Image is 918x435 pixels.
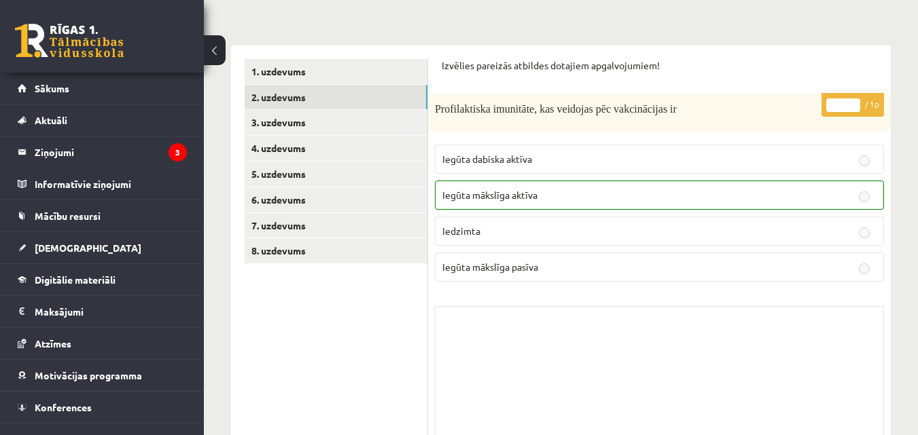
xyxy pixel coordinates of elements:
[859,227,870,238] input: Iedzimta
[245,238,427,263] a: 8. uzdevums
[822,93,884,117] p: / 1p
[245,213,427,238] a: 7. uzdevums
[169,143,187,162] i: 3
[18,264,187,295] a: Digitālie materiāli
[35,82,69,94] span: Sākums
[442,225,480,237] span: Iedzimta
[18,296,187,327] a: Maksājumi
[442,153,532,165] span: Iegūta dabiska aktīva
[859,263,870,274] input: Iegūta mākslīga pasīva
[245,110,427,135] a: 3. uzdevums
[859,155,870,166] input: Iegūta dabiska aktīva
[18,328,187,359] a: Atzīmes
[18,360,187,391] a: Motivācijas programma
[15,24,124,58] a: Rīgas 1. Tālmācības vidusskola
[35,369,142,381] span: Motivācijas programma
[35,210,101,222] span: Mācību resursi
[245,59,427,84] a: 1. uzdevums
[18,232,187,263] a: [DEMOGRAPHIC_DATA]
[18,105,187,136] a: Aktuāli
[245,162,427,187] a: 5. uzdevums
[35,242,141,254] span: [DEMOGRAPHIC_DATA]
[35,136,187,168] legend: Ziņojumi
[18,200,187,231] a: Mācību resursi
[35,296,187,327] legend: Maksājumi
[35,273,116,286] span: Digitālie materiāli
[35,401,92,413] span: Konferences
[245,136,427,161] a: 4. uzdevums
[245,85,427,110] a: 2. uzdevums
[442,59,877,73] p: Izvēlies pareizās atbildes dotajiem apgalvojumiem!
[442,261,538,273] span: Iegūta mākslīga pasīva
[35,168,187,200] legend: Informatīvie ziņojumi
[859,191,870,202] input: Iegūta mākslīga aktīva
[435,103,677,115] span: Profilaktiska imunitāte, kas veidojas pēc vakcinācijas ir
[18,392,187,423] a: Konferences
[18,168,187,200] a: Informatīvie ziņojumi
[442,189,537,201] span: Iegūta mākslīga aktīva
[18,136,187,168] a: Ziņojumi3
[35,114,67,126] span: Aktuāli
[35,337,71,349] span: Atzīmes
[18,73,187,104] a: Sākums
[245,187,427,212] a: 6. uzdevums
